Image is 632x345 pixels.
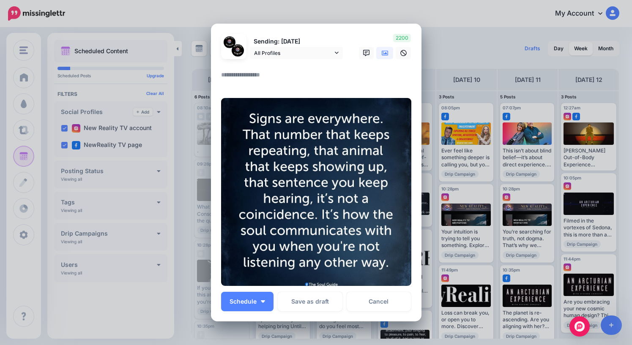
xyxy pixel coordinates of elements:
div: Open Intercom Messenger [569,316,590,337]
span: 2200 [393,34,411,42]
img: Y0MPH1MHBFDHU0DE2YK7BOZ2P2GLPSBZ.jpg [221,98,411,286]
span: Schedule [230,299,257,304]
button: Schedule [221,292,274,311]
img: 472449953_1281368356257536_7554451743400192894_n-bsa151736.jpg [224,36,236,49]
span: All Profiles [254,49,333,57]
img: arrow-down-white.png [261,300,265,303]
p: Sending: [DATE] [250,37,343,46]
a: All Profiles [250,47,343,59]
a: Cancel [347,292,411,311]
img: 472753704_10160185472851537_7242961054534619338_n-bsa151758.jpg [232,44,244,57]
button: Save as draft [278,292,342,311]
